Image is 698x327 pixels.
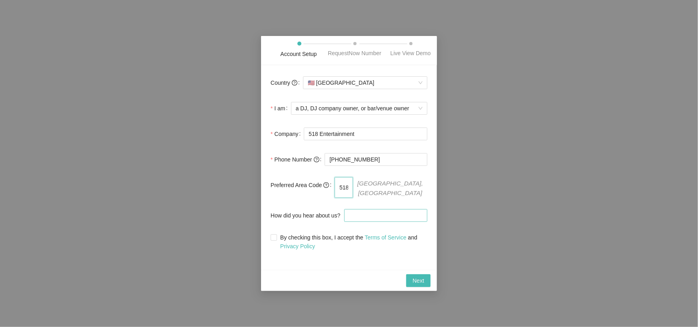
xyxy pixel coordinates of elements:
label: Company [271,126,304,142]
span: [GEOGRAPHIC_DATA], [GEOGRAPHIC_DATA] [353,177,427,198]
span: question-circle [314,157,319,162]
span: question-circle [292,80,297,86]
a: Privacy Policy [280,243,315,249]
div: Live View Demo [391,49,431,58]
label: I am [271,100,291,116]
button: Next [406,274,431,287]
span: Next [413,276,424,285]
span: Phone Number [274,155,319,164]
span: Preferred Area Code [271,181,329,189]
div: Account Setup [280,50,317,58]
span: 🇺🇸 [308,80,315,86]
input: How did you hear about us? [344,209,427,222]
span: a DJ, DJ company owner, or bar/venue owner [296,102,423,114]
span: Country [271,78,297,87]
label: How did you hear about us? [271,207,344,223]
span: question-circle [323,182,329,188]
span: [GEOGRAPHIC_DATA] [308,77,423,89]
a: Terms of Service [365,234,406,241]
span: By checking this box, I accept the and [277,233,427,251]
div: RequestNow Number [328,49,381,58]
input: Company [304,128,427,140]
